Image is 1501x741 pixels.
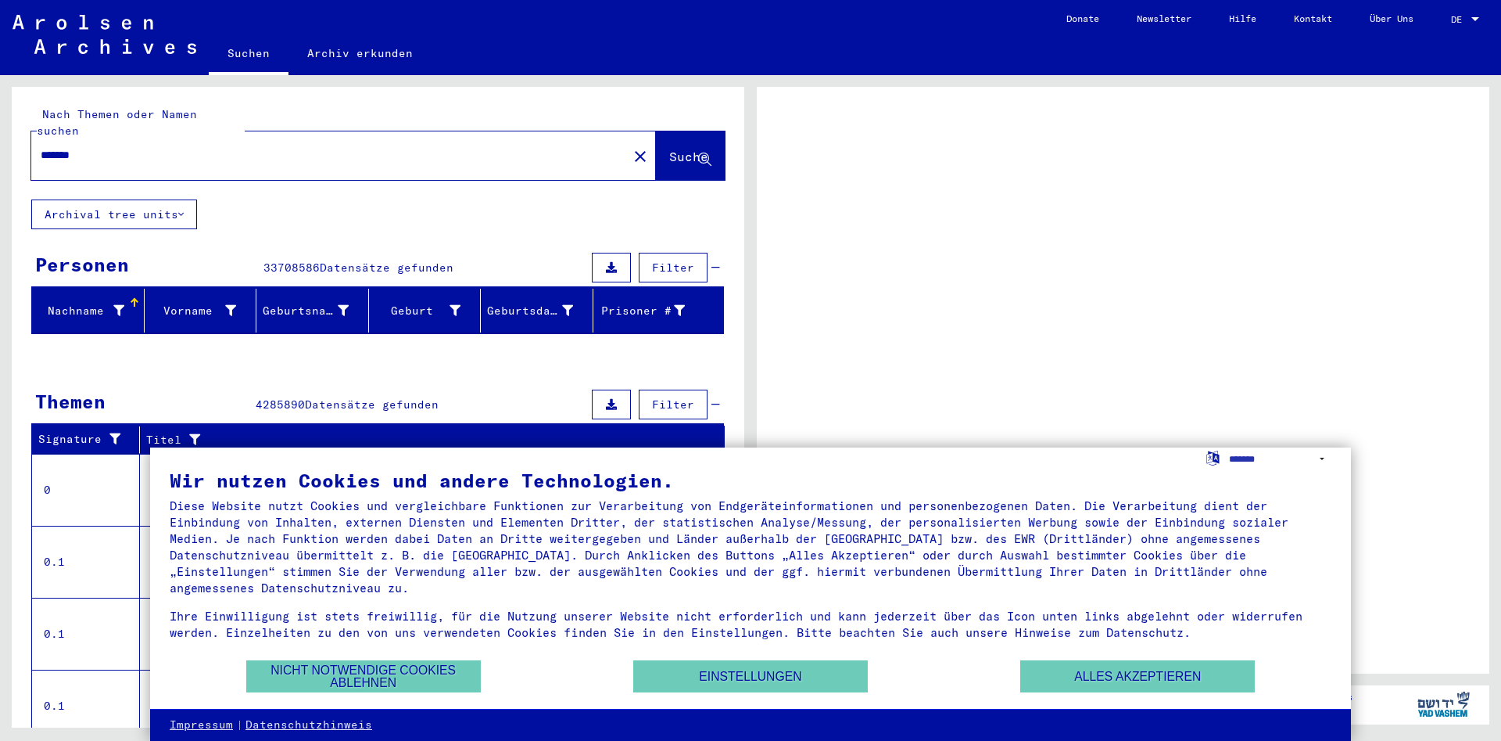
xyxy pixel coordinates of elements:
a: Archiv erkunden [288,34,432,72]
mat-label: Nach Themen oder Namen suchen [37,107,197,138]
div: Signature [38,431,127,448]
div: Titel [146,427,709,452]
button: Clear [625,140,656,171]
div: Geburt‏ [375,303,461,319]
button: Suche [656,131,725,180]
span: Datensätze gefunden [320,261,453,275]
img: Arolsen_neg.svg [13,15,196,54]
button: Alles akzeptieren [1020,660,1255,692]
a: Suchen [209,34,288,75]
span: DE [1451,14,1468,25]
div: Vorname [151,303,237,319]
div: Ihre Einwilligung ist stets freiwillig, für die Nutzung unserer Website nicht erforderlich und ka... [170,608,1331,641]
div: Prisoner # [600,298,705,323]
button: Archival tree units [31,200,197,229]
a: Impressum [170,718,233,733]
span: 4285890 [256,397,305,412]
mat-header-cell: Vorname [145,289,257,333]
div: Geburtsdatum [487,303,573,319]
div: Geburtsname [263,298,368,323]
td: 0 [32,454,140,526]
span: 33708586 [263,261,320,275]
div: Titel [146,432,693,448]
div: Signature [38,427,143,452]
div: Nachname [38,298,144,323]
span: Datensätze gefunden [305,397,439,412]
button: Filter [639,390,708,419]
img: yv_logo.png [1414,685,1473,724]
div: Prisoner # [600,303,686,319]
select: Sprache auswählen [1229,448,1331,470]
div: Nachname [38,303,124,319]
mat-icon: close [631,147,650,166]
div: Themen [35,387,106,415]
mat-header-cell: Nachname [32,289,145,333]
a: Datenschutzhinweis [245,718,372,733]
button: Einstellungen [633,660,868,692]
button: Filter [639,253,708,282]
td: 0.1 [32,526,140,598]
span: Filter [652,397,694,412]
div: Diese Website nutzt Cookies und vergleichbare Funktionen zur Verarbeitung von Endgeräteinformatio... [170,498,1331,596]
mat-header-cell: Geburtsdatum [481,289,593,333]
td: 0.1 [32,598,140,670]
button: Nicht notwendige Cookies ablehnen [246,660,481,692]
label: Sprache auswählen [1205,450,1221,465]
div: Vorname [151,298,256,323]
span: Suche [669,149,708,164]
div: Geburtsdatum [487,298,593,323]
mat-header-cell: Geburtsname [256,289,369,333]
div: Geburt‏ [375,298,481,323]
div: Wir nutzen Cookies und andere Technologien. [170,471,1331,490]
mat-header-cell: Prisoner # [593,289,724,333]
div: Geburtsname [263,303,349,319]
div: Personen [35,250,129,279]
mat-header-cell: Geburt‏ [369,289,482,333]
span: Filter [652,261,694,275]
